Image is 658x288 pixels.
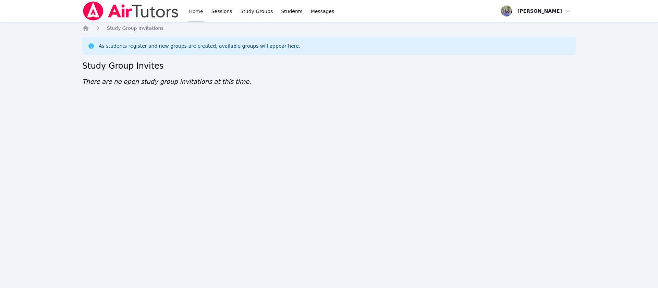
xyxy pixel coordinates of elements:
a: Study Group Invitations [107,25,163,32]
span: Study Group Invitations [107,25,163,31]
div: As students register and new groups are created, available groups will appear here. [99,43,300,49]
span: There are no open study group invitations at this time. [82,78,251,85]
h2: Study Group Invites [82,60,576,71]
nav: Breadcrumb [82,25,576,32]
img: Air Tutors [82,1,179,21]
span: Messages [311,8,334,15]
